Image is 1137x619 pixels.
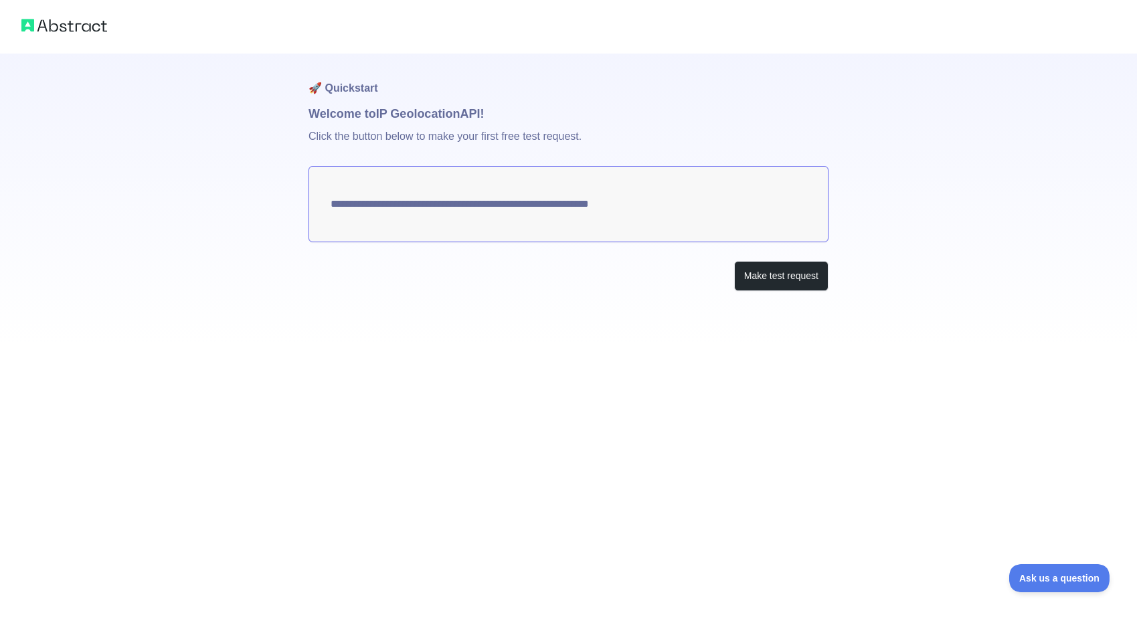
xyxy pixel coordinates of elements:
iframe: Toggle Customer Support [1009,564,1110,592]
h1: 🚀 Quickstart [309,54,828,104]
p: Click the button below to make your first free test request. [309,123,828,166]
h1: Welcome to IP Geolocation API! [309,104,828,123]
button: Make test request [734,261,828,291]
img: Abstract logo [21,16,107,35]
